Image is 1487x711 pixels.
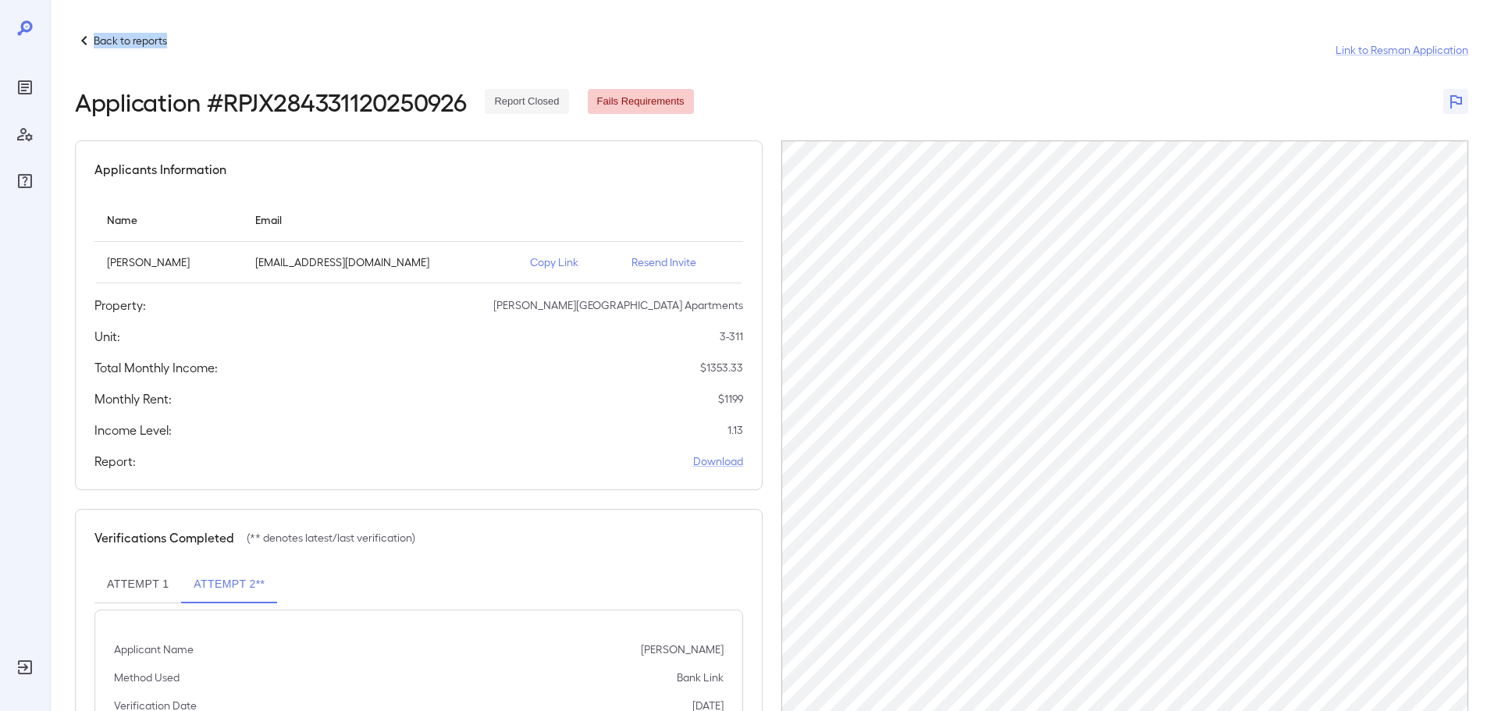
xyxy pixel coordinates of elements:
h5: Verifications Completed [94,528,234,547]
div: FAQ [12,169,37,194]
span: Fails Requirements [588,94,694,109]
p: Bank Link [677,670,724,685]
p: [PERSON_NAME] [107,254,230,270]
p: Back to reports [94,33,167,48]
p: (** denotes latest/last verification) [247,530,415,546]
p: $ 1199 [718,391,743,407]
th: Name [94,197,243,242]
div: Log Out [12,655,37,680]
button: Flag Report [1443,89,1468,114]
p: 3-311 [720,329,743,344]
p: [PERSON_NAME][GEOGRAPHIC_DATA] Apartments [493,297,743,313]
h5: Applicants Information [94,160,226,179]
div: Reports [12,75,37,100]
h5: Property: [94,296,146,315]
a: Link to Resman Application [1336,42,1468,58]
p: 1.13 [727,422,743,438]
th: Email [243,197,518,242]
h2: Application # RPJX284331120250926 [75,87,466,116]
h5: Unit: [94,327,120,346]
button: Attempt 1 [94,566,181,603]
p: Method Used [114,670,180,685]
h5: Monthly Rent: [94,389,172,408]
h5: Total Monthly Income: [94,358,218,377]
p: $ 1353.33 [700,360,743,375]
a: Download [693,453,743,469]
h5: Report: [94,452,136,471]
p: Resend Invite [631,254,731,270]
h5: Income Level: [94,421,172,439]
p: [PERSON_NAME] [641,642,724,657]
table: simple table [94,197,743,283]
p: Copy Link [530,254,607,270]
button: Attempt 2** [181,566,277,603]
div: Manage Users [12,122,37,147]
p: Applicant Name [114,642,194,657]
span: Report Closed [485,94,568,109]
p: [EMAIL_ADDRESS][DOMAIN_NAME] [255,254,505,270]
